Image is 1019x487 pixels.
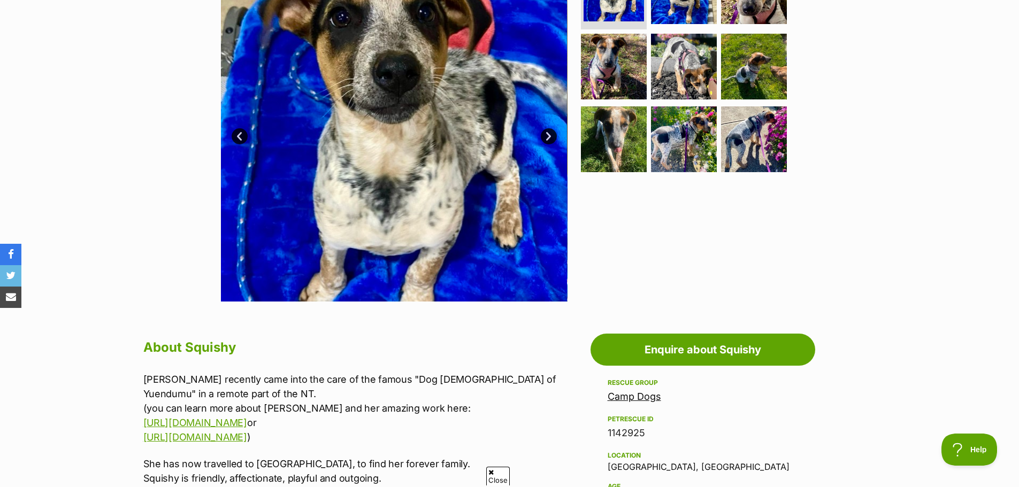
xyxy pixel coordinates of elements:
[541,128,557,144] a: Next
[143,336,585,359] h2: About Squishy
[608,415,798,423] div: PetRescue ID
[651,106,717,172] img: Photo of Squishy
[608,451,798,460] div: Location
[608,378,798,387] div: Rescue group
[581,106,647,172] img: Photo of Squishy
[721,34,787,99] img: Photo of Squishy
[581,34,647,99] img: Photo of Squishy
[232,128,248,144] a: Prev
[651,34,717,99] img: Photo of Squishy
[941,434,998,466] iframe: Help Scout Beacon - Open
[486,467,510,485] span: Close
[721,106,787,172] img: Photo of Squishy
[591,334,815,366] a: Enquire about Squishy
[143,372,585,444] p: [PERSON_NAME] recently came into the care of the famous "Dog [DEMOGRAPHIC_DATA] of Yuendumu" in a...
[608,426,798,440] div: 1142925
[143,417,247,428] a: [URL][DOMAIN_NAME]
[143,431,247,443] a: [URL][DOMAIN_NAME]
[608,391,661,402] a: Camp Dogs
[608,449,798,471] div: [GEOGRAPHIC_DATA], [GEOGRAPHIC_DATA]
